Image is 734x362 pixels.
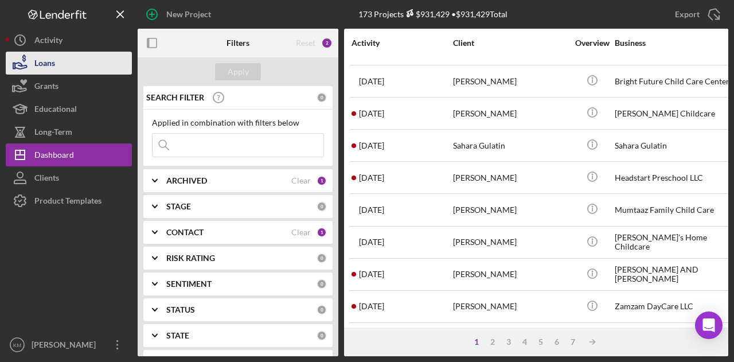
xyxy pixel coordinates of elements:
[359,270,384,279] time: 2025-07-16 21:31
[6,98,132,120] button: Educational
[166,202,191,211] b: STAGE
[359,302,384,311] time: 2025-07-16 21:22
[317,92,327,103] div: 0
[166,331,189,340] b: STATE
[359,205,384,215] time: 2025-07-16 21:55
[34,120,72,146] div: Long-Term
[453,38,568,48] div: Client
[663,3,728,26] button: Export
[453,98,568,129] div: [PERSON_NAME]
[501,337,517,347] div: 3
[317,253,327,263] div: 0
[453,291,568,322] div: [PERSON_NAME]
[6,75,132,98] button: Grants
[571,38,614,48] div: Overview
[34,98,77,123] div: Educational
[138,3,222,26] button: New Project
[321,37,333,49] div: 2
[565,337,581,347] div: 7
[152,118,324,127] div: Applied in combination with filters below
[6,120,132,143] button: Long-Term
[485,337,501,347] div: 2
[166,254,215,263] b: RISK RATING
[34,52,55,77] div: Loans
[615,162,729,193] div: Headstart Preschool LLC
[6,52,132,75] button: Loans
[533,337,549,347] div: 5
[549,337,565,347] div: 6
[317,330,327,341] div: 0
[359,77,384,86] time: 2025-07-16 22:52
[615,259,729,290] div: [PERSON_NAME] AND [PERSON_NAME]
[6,143,132,166] button: Dashboard
[29,333,103,359] div: [PERSON_NAME]
[615,194,729,225] div: Mumtaaz Family Child Care
[358,9,507,19] div: 173 Projects • $931,429 Total
[166,305,195,314] b: STATUS
[34,143,74,169] div: Dashboard
[453,162,568,193] div: [PERSON_NAME]
[34,75,58,100] div: Grants
[615,98,729,129] div: [PERSON_NAME] Childcare
[166,3,211,26] div: New Project
[296,38,315,48] div: Reset
[404,9,450,19] div: $931,429
[166,176,207,185] b: ARCHIVED
[13,342,21,348] text: KM
[6,166,132,189] button: Clients
[6,333,132,356] button: KM[PERSON_NAME]
[34,166,59,192] div: Clients
[675,3,700,26] div: Export
[359,141,384,150] time: 2025-07-16 22:19
[615,66,729,96] div: Bright Future Child Care Center
[468,337,485,347] div: 1
[359,173,384,182] time: 2025-07-16 22:01
[615,291,729,322] div: Zamzam DayCare LLC
[291,228,311,237] div: Clear
[215,63,261,80] button: Apply
[166,279,212,289] b: SENTIMENT
[453,194,568,225] div: [PERSON_NAME]
[453,259,568,290] div: [PERSON_NAME]
[317,279,327,289] div: 0
[317,201,327,212] div: 0
[317,176,327,186] div: 1
[227,38,249,48] b: Filters
[453,66,568,96] div: [PERSON_NAME]
[34,189,101,215] div: Product Templates
[6,189,132,212] button: Product Templates
[615,227,729,258] div: [PERSON_NAME]'s Home Childcare
[317,305,327,315] div: 0
[34,29,63,55] div: Activity
[228,63,249,80] div: Apply
[517,337,533,347] div: 4
[615,38,729,48] div: Business
[453,130,568,161] div: Sahara Gulatin
[6,29,132,52] button: Activity
[359,109,384,118] time: 2025-07-16 22:20
[317,227,327,238] div: 1
[291,176,311,185] div: Clear
[359,238,384,247] time: 2025-07-16 21:32
[352,38,452,48] div: Activity
[615,130,729,161] div: Sahara Gulatin
[146,93,204,102] b: SEARCH FILTER
[453,227,568,258] div: [PERSON_NAME]
[695,312,723,339] div: Open Intercom Messenger
[166,228,204,237] b: CONTACT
